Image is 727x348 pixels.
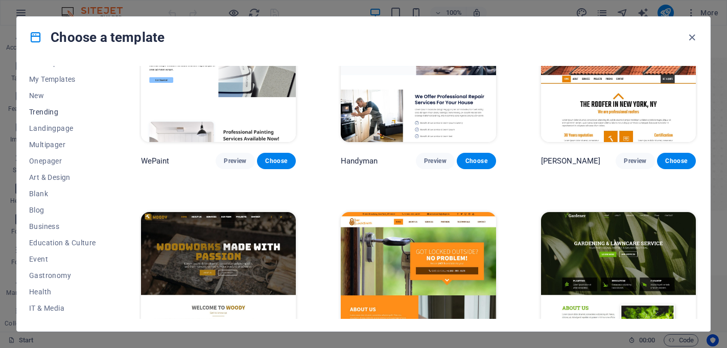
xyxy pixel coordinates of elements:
[624,157,646,165] span: Preview
[29,136,96,153] button: Multipager
[29,87,96,104] button: New
[29,284,96,300] button: Health
[29,202,96,218] button: Blog
[29,300,96,316] button: IT & Media
[29,157,96,165] span: Onepager
[29,75,96,83] span: My Templates
[29,153,96,169] button: Onepager
[29,251,96,267] button: Event
[29,267,96,284] button: Gastronomy
[465,157,487,165] span: Choose
[29,271,96,280] span: Gastronomy
[29,120,96,136] button: Landingpage
[29,288,96,296] span: Health
[29,141,96,149] span: Multipager
[29,218,96,235] button: Business
[29,235,96,251] button: Education & Culture
[224,157,246,165] span: Preview
[29,185,96,202] button: Blank
[216,153,254,169] button: Preview
[29,71,96,87] button: My Templates
[29,104,96,120] button: Trending
[257,153,296,169] button: Choose
[457,153,496,169] button: Choose
[29,169,96,185] button: Art & Design
[29,190,96,198] span: Blank
[29,304,96,312] span: IT & Media
[665,157,688,165] span: Choose
[29,29,165,45] h4: Choose a template
[29,255,96,263] span: Event
[141,156,170,166] p: WePaint
[616,153,654,169] button: Preview
[29,222,96,230] span: Business
[29,239,96,247] span: Education & Culture
[424,157,447,165] span: Preview
[341,156,378,166] p: Handyman
[657,153,696,169] button: Choose
[29,108,96,116] span: Trending
[29,316,96,333] button: Legal & Finance
[29,173,96,181] span: Art & Design
[29,206,96,214] span: Blog
[29,124,96,132] span: Landingpage
[541,156,601,166] p: [PERSON_NAME]
[29,91,96,100] span: New
[416,153,455,169] button: Preview
[265,157,288,165] span: Choose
